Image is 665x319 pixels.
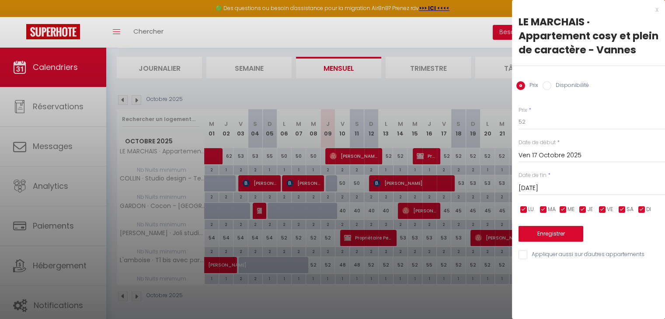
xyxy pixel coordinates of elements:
[519,226,583,242] button: Enregistrer
[548,205,556,214] span: MA
[519,139,556,147] label: Date de début
[512,4,658,15] div: x
[519,106,527,114] label: Prix
[519,15,658,57] div: LE MARCHAIS · Appartement cosy et plein de caractère - Vannes
[568,205,574,214] span: ME
[528,205,534,214] span: LU
[646,205,651,214] span: DI
[525,81,538,91] label: Prix
[587,205,593,214] span: JE
[551,81,589,91] label: Disponibilité
[627,205,634,214] span: SA
[607,205,613,214] span: VE
[519,171,547,180] label: Date de fin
